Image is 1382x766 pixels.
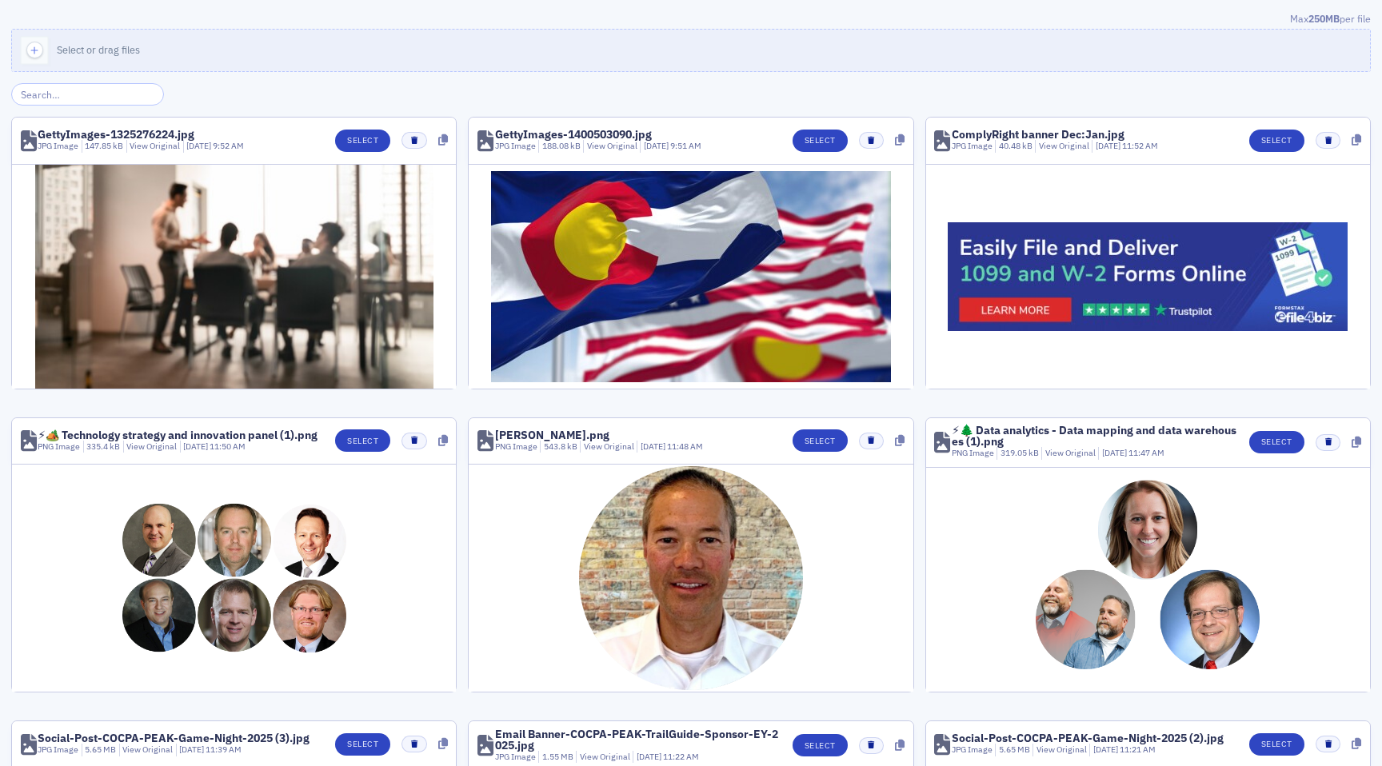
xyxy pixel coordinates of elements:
[11,29,1371,72] button: Select or drag files
[1036,744,1087,755] a: View Original
[495,441,537,453] div: PNG Image
[644,140,670,151] span: [DATE]
[179,744,206,755] span: [DATE]
[82,140,124,153] div: 147.85 kB
[793,130,848,152] button: Select
[1249,431,1304,453] button: Select
[1093,744,1120,755] span: [DATE]
[1122,140,1158,151] span: 11:52 AM
[952,744,993,756] div: JPG Image
[580,751,630,762] a: View Original
[82,744,117,756] div: 5.65 MB
[335,733,390,756] button: Select
[183,441,210,452] span: [DATE]
[495,429,609,441] div: [PERSON_NAME].png
[538,751,573,764] div: 1.55 MB
[1249,733,1304,756] button: Select
[952,140,993,153] div: JPG Image
[38,441,80,453] div: PNG Image
[793,734,848,756] button: Select
[57,43,140,56] span: Select or drag files
[540,441,577,453] div: 543.8 kB
[952,129,1124,140] div: ComplyRight banner Dec:Jan.jpg
[83,441,121,453] div: 335.4 kB
[213,140,244,151] span: 9:52 AM
[1128,447,1164,458] span: 11:47 AM
[793,429,848,452] button: Select
[38,429,318,441] div: ⚡🏕️ Technology strategy and innovation panel (1).png
[952,447,994,460] div: PNG Image
[11,83,164,106] input: Search…
[1249,130,1304,152] button: Select
[38,140,78,153] div: JPG Image
[495,751,536,764] div: JPG Image
[335,429,390,452] button: Select
[637,751,663,762] span: [DATE]
[1308,12,1340,25] span: 250MB
[495,728,781,751] div: Email Banner-COCPA-PEAK-TrailGuide-Sponsor-EY-2025.jpg
[952,732,1224,744] div: Social-Post-COCPA-PEAK-Game-Night-2025 (2).jpg
[38,732,310,744] div: Social-Post-COCPA-PEAK-Game-Night-2025 (3).jpg
[11,11,1371,29] div: Max per file
[670,140,701,151] span: 9:51 AM
[995,744,1030,756] div: 5.65 MB
[122,744,173,755] a: View Original
[335,130,390,152] button: Select
[1102,447,1128,458] span: [DATE]
[126,441,177,452] a: View Original
[495,140,536,153] div: JPG Image
[495,129,652,140] div: GettyImages-1400503090.jpg
[206,744,242,755] span: 11:39 AM
[1039,140,1089,151] a: View Original
[38,744,78,756] div: JPG Image
[186,140,213,151] span: [DATE]
[663,751,699,762] span: 11:22 AM
[130,140,180,151] a: View Original
[210,441,246,452] span: 11:50 AM
[587,140,637,151] a: View Original
[641,441,667,452] span: [DATE]
[952,425,1238,447] div: ⚡🌲 Data analytics - Data mapping and data warehouses (1).png
[995,140,1033,153] div: 40.48 kB
[584,441,634,452] a: View Original
[1120,744,1156,755] span: 11:21 AM
[1045,447,1096,458] a: View Original
[538,140,581,153] div: 188.08 kB
[997,447,1039,460] div: 319.05 kB
[1096,140,1122,151] span: [DATE]
[38,129,194,140] div: GettyImages-1325276224.jpg
[667,441,703,452] span: 11:48 AM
